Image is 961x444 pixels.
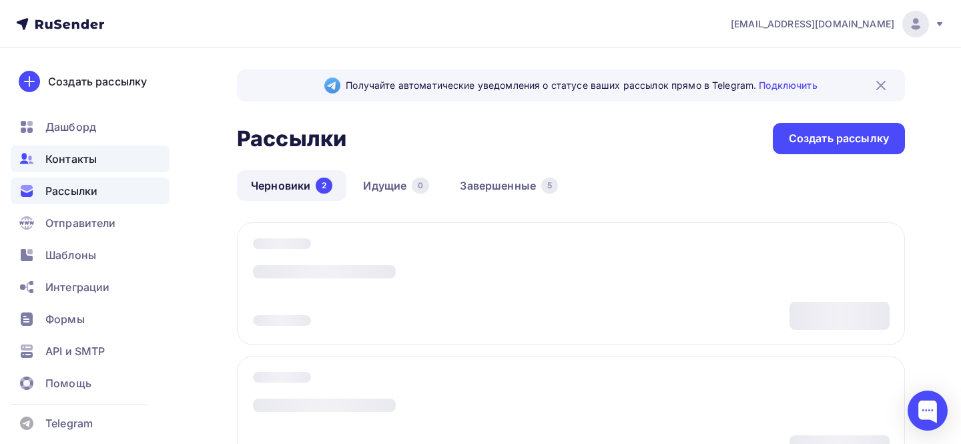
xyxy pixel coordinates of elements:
[731,11,945,37] a: [EMAIL_ADDRESS][DOMAIN_NAME]
[446,170,572,201] a: Завершенные5
[237,170,346,201] a: Черновики2
[237,126,346,152] h2: Рассылки
[324,77,340,93] img: Telegram
[11,242,170,268] a: Шаблоны
[45,375,91,391] span: Помощь
[45,311,85,327] span: Формы
[45,183,97,199] span: Рассылки
[349,170,443,201] a: Идущие0
[45,215,116,231] span: Отправители
[759,79,817,91] a: Подключить
[45,343,105,359] span: API и SMTP
[11,306,170,332] a: Формы
[11,114,170,140] a: Дашборд
[412,178,429,194] div: 0
[45,119,96,135] span: Дашборд
[11,146,170,172] a: Контакты
[346,79,817,92] span: Получайте автоматические уведомления о статусе ваших рассылок прямо в Telegram.
[789,131,889,146] div: Создать рассылку
[48,73,147,89] div: Создать рассылку
[45,415,93,431] span: Telegram
[45,247,96,263] span: Шаблоны
[316,178,332,194] div: 2
[45,279,109,295] span: Интеграции
[731,17,894,31] span: [EMAIL_ADDRESS][DOMAIN_NAME]
[11,210,170,236] a: Отправители
[11,178,170,204] a: Рассылки
[45,151,97,167] span: Контакты
[541,178,558,194] div: 5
